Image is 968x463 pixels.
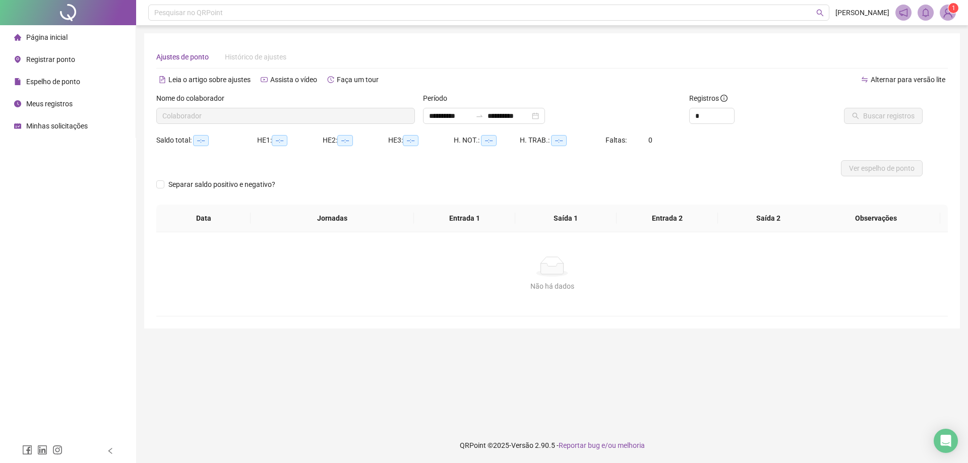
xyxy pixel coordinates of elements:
span: linkedin [37,445,47,455]
span: Assista o vídeo [270,76,317,84]
img: 81652 [940,5,955,20]
span: --:-- [337,135,353,146]
span: environment [14,56,21,63]
span: Página inicial [26,33,68,41]
span: Registros [689,93,728,104]
span: Faça um tour [337,76,379,84]
div: Open Intercom Messenger [934,429,958,453]
span: Leia o artigo sobre ajustes [168,76,251,84]
span: swap [861,76,868,83]
button: Buscar registros [844,108,923,124]
span: --:-- [403,135,418,146]
span: bell [921,8,930,17]
span: Ajustes de ponto [156,53,209,61]
th: Entrada 1 [414,205,515,232]
span: home [14,34,21,41]
div: HE 3: [388,135,454,146]
span: --:-- [272,135,287,146]
label: Período [423,93,454,104]
span: schedule [14,122,21,129]
span: to [475,112,483,120]
th: Entrada 2 [617,205,718,232]
span: search [816,9,824,17]
span: 0 [648,136,652,144]
span: clock-circle [14,100,21,107]
span: Meus registros [26,100,73,108]
span: --:-- [193,135,209,146]
th: Jornadas [251,205,414,232]
span: youtube [261,76,268,83]
th: Saída 1 [515,205,617,232]
div: HE 2: [323,135,388,146]
span: Alternar para versão lite [871,76,945,84]
span: Espelho de ponto [26,78,80,86]
span: file [14,78,21,85]
span: notification [899,8,908,17]
span: instagram [52,445,63,455]
div: Não há dados [168,281,936,292]
sup: Atualize o seu contato no menu Meus Dados [948,3,958,13]
span: Faltas: [606,136,628,144]
th: Data [156,205,251,232]
span: Versão [511,441,533,449]
button: Ver espelho de ponto [841,160,923,176]
th: Observações [812,205,940,232]
span: left [107,447,114,454]
div: HE 1: [257,135,323,146]
span: Reportar bug e/ou melhoria [559,441,645,449]
span: Observações [820,213,932,224]
span: swap-right [475,112,483,120]
div: H. TRAB.: [520,135,606,146]
th: Saída 2 [718,205,819,232]
div: Saldo total: [156,135,257,146]
span: Histórico de ajustes [225,53,286,61]
span: 1 [952,5,955,12]
span: [PERSON_NAME] [835,7,889,18]
span: Minhas solicitações [26,122,88,130]
span: info-circle [720,95,728,102]
span: --:-- [481,135,497,146]
label: Nome do colaborador [156,93,231,104]
span: history [327,76,334,83]
footer: QRPoint © 2025 - 2.90.5 - [136,428,968,463]
span: Separar saldo positivo e negativo? [164,179,279,190]
span: --:-- [551,135,567,146]
span: Registrar ponto [26,55,75,63]
span: file-text [159,76,166,83]
div: H. NOT.: [454,135,520,146]
span: facebook [22,445,32,455]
